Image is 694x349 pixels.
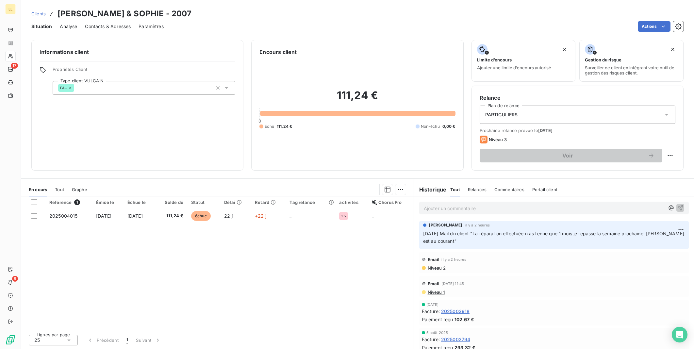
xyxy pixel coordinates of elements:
h2: 111,24 € [259,89,455,108]
span: 111,24 € [159,213,183,219]
div: Référence [49,199,88,205]
span: _ [372,213,374,219]
span: Paiement reçu [422,316,453,323]
button: Voir [480,149,662,162]
span: Clients [31,11,46,16]
span: Commentaires [494,187,524,192]
span: 1 [74,199,80,205]
span: [DATE] [426,303,439,307]
span: il y a 2 heures [441,258,466,261]
h6: Encours client [259,48,297,56]
span: 111,24 € [277,124,292,129]
span: [DATE] [127,213,143,219]
span: Tout [450,187,460,192]
div: Émise le [96,200,120,205]
span: Gestion du risque [585,57,621,62]
span: Niveau 2 [427,265,446,271]
button: Limite d’encoursAjouter une limite d’encours autorisé [471,40,576,82]
span: Situation [31,23,52,30]
div: activités [339,200,364,205]
span: PARTICULIERS [485,111,518,118]
span: Facture : [422,308,440,315]
span: Non-échu [421,124,440,129]
span: _ [289,213,291,219]
input: Ajouter une valeur [74,85,79,91]
span: 17 [11,63,18,69]
span: Surveiller ce client en intégrant votre outil de gestion des risques client. [585,65,678,75]
span: 25 [34,337,40,343]
span: [DATE] [538,128,553,133]
span: [DATE] Mail du client "La réparation effectuée n as tenue que 1 mois je repasse la semaine procha... [423,231,686,244]
a: Clients [31,10,46,17]
button: 1 [123,333,132,347]
span: [DATE] 11:45 [441,282,464,286]
span: Limite d’encours [477,57,512,62]
span: Niveau 3 [489,137,507,142]
button: Actions [638,21,670,32]
div: Délai [224,200,247,205]
span: Relances [468,187,487,192]
span: Graphe [72,187,87,192]
div: Échue le [127,200,151,205]
span: Email [428,257,440,262]
span: Analyse [60,23,77,30]
span: il y a 2 heures [465,223,490,227]
h6: Relance [480,94,675,102]
span: Tout [55,187,64,192]
span: PA+ [60,86,67,90]
span: [DATE] [96,213,111,219]
span: 0 [258,118,261,124]
div: Retard [255,200,282,205]
button: Précédent [83,333,123,347]
span: 2025003918 [441,308,470,315]
span: 0,00 € [442,124,455,129]
span: +22 j [255,213,266,219]
span: En cours [29,187,47,192]
div: Open Intercom Messenger [672,327,687,342]
span: 1 [126,337,128,343]
span: Contacts & Adresses [85,23,131,30]
h6: Historique [414,186,447,193]
span: Email [428,281,440,286]
img: Logo LeanPay [5,335,16,345]
div: Solde dû [159,200,183,205]
span: échue [191,211,211,221]
span: Voir [487,153,648,158]
h3: [PERSON_NAME] & SOPHIE - 2007 [58,8,191,20]
span: 102,67 € [454,316,474,323]
span: Niveau 1 [427,290,445,295]
span: Portail client [532,187,557,192]
span: Échu [265,124,274,129]
span: 2025002794 [441,336,471,343]
span: Facture : [422,336,440,343]
span: Ajouter une limite d’encours autorisé [477,65,551,70]
span: Propriétés Client [53,67,235,76]
span: 2025004015 [49,213,78,219]
h6: Informations client [40,48,235,56]
span: 25 [341,214,346,218]
span: 22 j [224,213,233,219]
span: Paramètres [139,23,164,30]
button: Suivant [132,333,165,347]
span: [PERSON_NAME] [429,222,463,228]
span: 8 [12,276,18,282]
span: 5 août 2025 [426,331,448,335]
div: Statut [191,200,216,205]
div: Chorus Pro [372,200,410,205]
div: LL [5,4,16,14]
button: Gestion du risqueSurveiller ce client en intégrant votre outil de gestion des risques client. [579,40,684,82]
div: Tag relance [289,200,331,205]
span: Prochaine relance prévue le [480,128,675,133]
